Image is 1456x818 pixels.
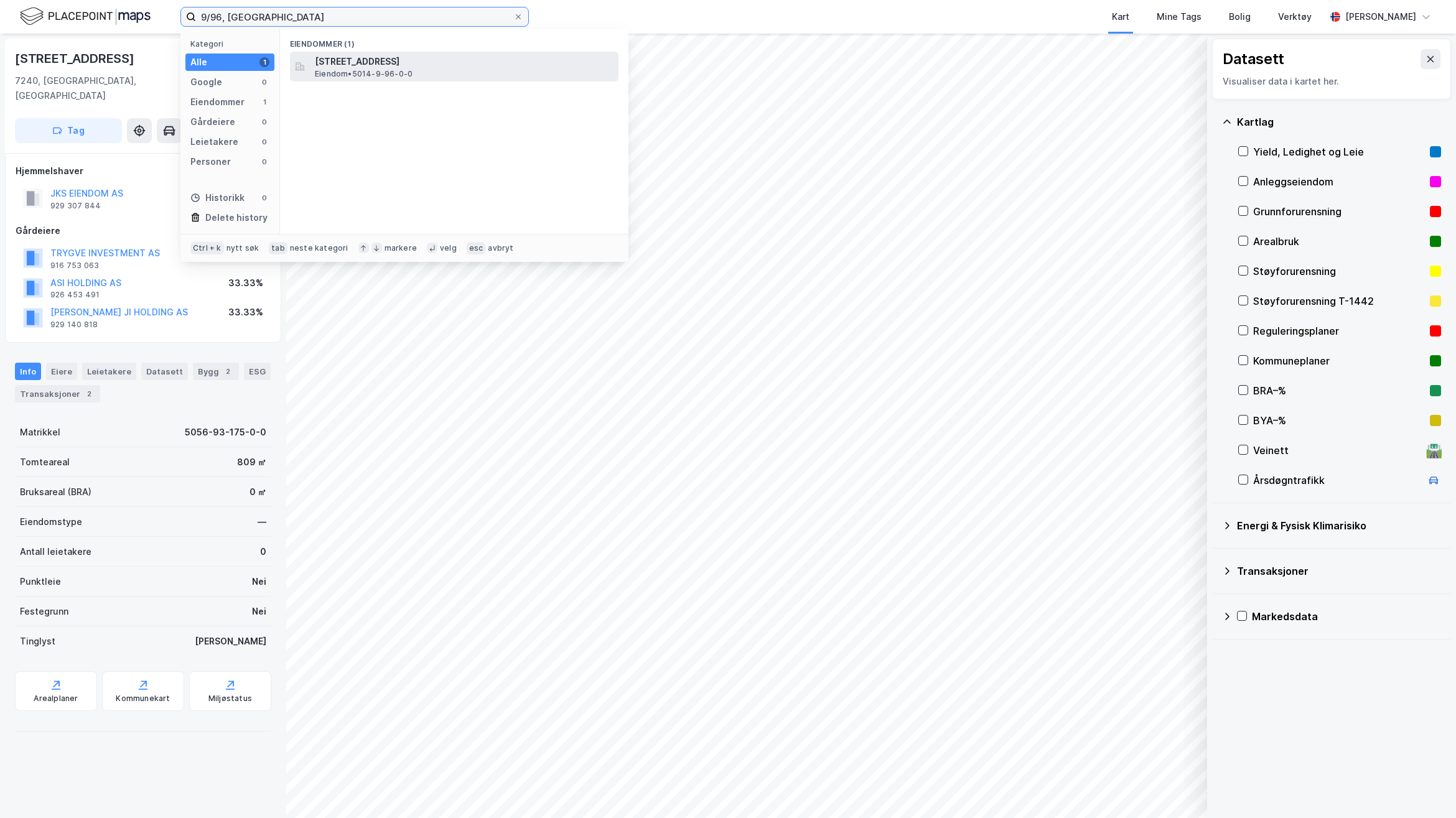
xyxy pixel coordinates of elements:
[190,114,235,129] div: Gårdeiere
[190,95,245,109] div: Eiendommer
[1237,564,1441,579] div: Transaksjoner
[1253,294,1425,309] div: Støyforurensning T-1442
[280,29,628,52] div: Eiendommer (1)
[15,385,100,402] div: Transaksjoner
[228,276,263,290] div: 33.33%
[1253,323,1425,338] div: Reguleringsplaner
[1237,518,1441,533] div: Energi & Fysisk Klimarisiko
[259,137,269,147] div: 0
[237,455,266,470] div: 809 ㎡
[15,49,137,68] div: [STREET_ADDRESS]
[15,118,122,143] button: Tag
[1253,264,1425,279] div: Støyforurensning
[20,574,61,589] div: Punktleie
[260,544,266,559] div: 0
[1252,609,1441,624] div: Markedsdata
[46,363,77,380] div: Eiere
[1253,443,1421,458] div: Veinett
[205,210,268,225] div: Delete history
[1253,174,1425,189] div: Anleggseiendom
[252,604,266,619] div: Nei
[50,320,98,330] div: 929 140 818
[259,57,269,67] div: 1
[226,243,259,253] div: nytt søk
[222,365,234,378] div: 2
[1237,114,1441,129] div: Kartlag
[1253,234,1425,249] div: Arealbruk
[1229,9,1251,24] div: Bolig
[1157,9,1202,24] div: Mine Tags
[259,97,269,107] div: 1
[1426,442,1442,458] div: 🛣️
[141,363,188,380] div: Datasett
[83,388,95,400] div: 2
[488,243,513,253] div: avbryt
[190,242,224,254] div: Ctrl + k
[467,242,486,254] div: esc
[185,425,266,440] div: 5056-93-175-0-0
[1394,758,1456,818] div: Kontrollprogram for chat
[190,154,231,169] div: Personer
[1394,758,1456,818] iframe: Chat Widget
[193,363,239,380] div: Bygg
[208,694,252,704] div: Miljøstatus
[1253,353,1425,368] div: Kommuneplaner
[250,485,266,500] div: 0 ㎡
[1253,204,1425,219] div: Grunnforurensning
[20,455,70,470] div: Tomteareal
[34,694,78,704] div: Arealplaner
[190,190,245,205] div: Historikk
[15,363,41,380] div: Info
[190,75,222,90] div: Google
[315,54,614,69] span: [STREET_ADDRESS]
[190,134,238,149] div: Leietakere
[16,164,271,179] div: Hjemmelshaver
[244,363,271,380] div: ESG
[20,514,82,529] div: Eiendomstype
[1253,473,1421,488] div: Årsdøgntrafikk
[252,574,266,589] div: Nei
[16,223,271,238] div: Gårdeiere
[259,117,269,127] div: 0
[440,243,457,253] div: velg
[1345,9,1416,24] div: [PERSON_NAME]
[290,243,348,253] div: neste kategori
[1112,9,1129,24] div: Kart
[315,69,413,79] span: Eiendom • 5014-9-96-0-0
[1223,49,1284,69] div: Datasett
[1278,9,1312,24] div: Verktøy
[50,261,99,271] div: 916 753 063
[269,242,287,254] div: tab
[1223,74,1440,89] div: Visualiser data i kartet her.
[228,305,263,320] div: 33.33%
[1253,383,1425,398] div: BRA–%
[259,157,269,167] div: 0
[190,39,274,49] div: Kategori
[259,193,269,203] div: 0
[116,694,170,704] div: Kommunekart
[385,243,417,253] div: markere
[20,544,91,559] div: Antall leietakere
[20,425,60,440] div: Matrikkel
[196,7,513,26] input: Søk på adresse, matrikkel, gårdeiere, leietakere eller personer
[190,55,207,70] div: Alle
[15,73,217,103] div: 7240, [GEOGRAPHIC_DATA], [GEOGRAPHIC_DATA]
[259,77,269,87] div: 0
[50,201,101,211] div: 929 307 844
[258,514,266,529] div: —
[82,363,136,380] div: Leietakere
[20,604,68,619] div: Festegrunn
[20,634,55,649] div: Tinglyst
[1253,144,1425,159] div: Yield, Ledighet og Leie
[195,634,266,649] div: [PERSON_NAME]
[50,290,100,300] div: 926 453 491
[1253,413,1425,428] div: BYA–%
[20,485,91,500] div: Bruksareal (BRA)
[20,6,151,27] img: logo.f888ab2527a4732fd821a326f86c7f29.svg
